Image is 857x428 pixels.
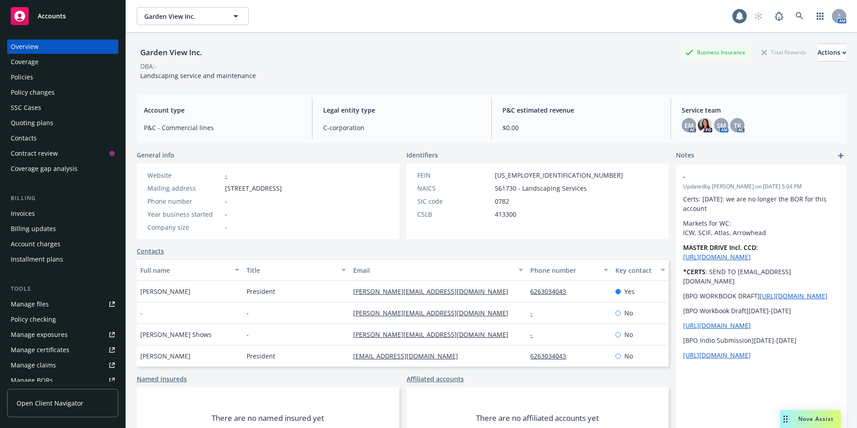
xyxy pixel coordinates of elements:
[760,292,827,300] a: [URL][DOMAIN_NAME]
[247,287,275,296] span: President
[11,222,56,236] div: Billing updates
[676,165,846,367] div: -Updatedby [PERSON_NAME] on [DATE] 5:04 PMCerts: [DATE]: we are no longer the BOR for this accoun...
[11,373,53,388] div: Manage BORs
[7,237,118,251] a: Account charges
[137,259,243,281] button: Full name
[615,266,655,275] div: Key contact
[11,358,56,372] div: Manage claims
[353,330,515,339] a: [PERSON_NAME][EMAIL_ADDRESS][DOMAIN_NAME]
[144,12,222,21] span: Garden View Inc.
[7,85,118,100] a: Policy changes
[137,374,187,384] a: Named insureds
[11,162,78,176] div: Coverage gap analysis
[147,223,221,232] div: Company size
[137,47,206,58] div: Garden View Inc.
[11,297,49,311] div: Manage files
[7,297,118,311] a: Manage files
[11,131,37,145] div: Contacts
[247,351,275,361] span: President
[530,330,540,339] a: -
[698,118,712,132] img: photo
[683,243,758,252] strong: MASTER DRIVE Incl. CCD:
[624,351,633,361] span: No
[417,183,491,193] div: NAICS
[530,266,598,275] div: Phone number
[811,7,829,25] a: Switch app
[11,70,33,84] div: Policies
[353,287,515,296] a: [PERSON_NAME][EMAIL_ADDRESS][DOMAIN_NAME]
[612,259,669,281] button: Key contact
[17,398,83,408] span: Open Client Navigator
[495,183,587,193] span: 561730 - Landscaping Services
[683,183,839,191] span: Updated by [PERSON_NAME] on [DATE] 5:04 PM
[624,308,633,318] span: No
[247,308,249,318] span: -
[527,259,612,281] button: Phone number
[7,100,118,115] a: SSC Cases
[147,183,221,193] div: Mailing address
[353,309,515,317] a: [PERSON_NAME][EMAIL_ADDRESS][DOMAIN_NAME]
[684,121,694,130] span: EM
[11,328,68,342] div: Manage exposures
[749,7,767,25] a: Start snowing
[353,352,465,360] a: [EMAIL_ADDRESS][DOMAIN_NAME]
[144,123,301,132] span: P&C - Commercial lines
[140,61,157,71] div: DBA: -
[683,267,706,276] strong: *CERTS
[683,267,839,286] p: : SEND TO [EMAIL_ADDRESS][DOMAIN_NAME]
[530,352,573,360] a: 6263034043
[7,39,118,54] a: Overview
[495,210,516,219] span: 413300
[7,358,118,372] a: Manage claims
[818,44,846,61] button: Actions
[734,121,741,130] span: TK
[140,351,190,361] span: [PERSON_NAME]
[38,13,66,20] span: Accounts
[7,162,118,176] a: Coverage gap analysis
[676,150,694,161] span: Notes
[7,328,118,342] a: Manage exposures
[247,330,249,339] span: -
[11,146,58,161] div: Contract review
[835,150,846,161] a: add
[7,146,118,161] a: Contract review
[323,105,480,115] span: Legal entity type
[225,210,227,219] span: -
[683,321,751,330] a: [URL][DOMAIN_NAME]
[624,330,633,339] span: No
[780,410,791,428] div: Drag to move
[140,330,212,339] span: [PERSON_NAME] Shows
[140,71,256,80] span: Landscaping service and maintenance
[502,105,660,115] span: P&C estimated revenue
[144,105,301,115] span: Account type
[350,259,527,281] button: Email
[7,222,118,236] a: Billing updates
[243,259,349,281] button: Title
[11,55,39,69] div: Coverage
[7,284,118,293] div: Tools
[11,39,39,54] div: Overview
[495,197,509,206] span: 0782
[140,308,143,318] span: -
[530,309,540,317] a: -
[247,266,336,275] div: Title
[7,312,118,327] a: Policy checking
[147,210,221,219] div: Year business started
[137,150,174,160] span: General info
[7,343,118,357] a: Manage certificates
[353,266,514,275] div: Email
[7,194,118,203] div: Billing
[11,85,55,100] div: Policy changes
[417,210,491,219] div: CSLB
[225,197,227,206] span: -
[225,171,227,179] a: -
[11,100,41,115] div: SSC Cases
[7,55,118,69] a: Coverage
[683,194,839,213] p: Certs: [DATE]: we are no longer the BOR for this account
[791,7,809,25] a: Search
[476,413,599,424] span: There are no affiliated accounts yet
[7,373,118,388] a: Manage BORs
[407,150,438,160] span: Identifiers
[407,374,464,384] a: Affiliated accounts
